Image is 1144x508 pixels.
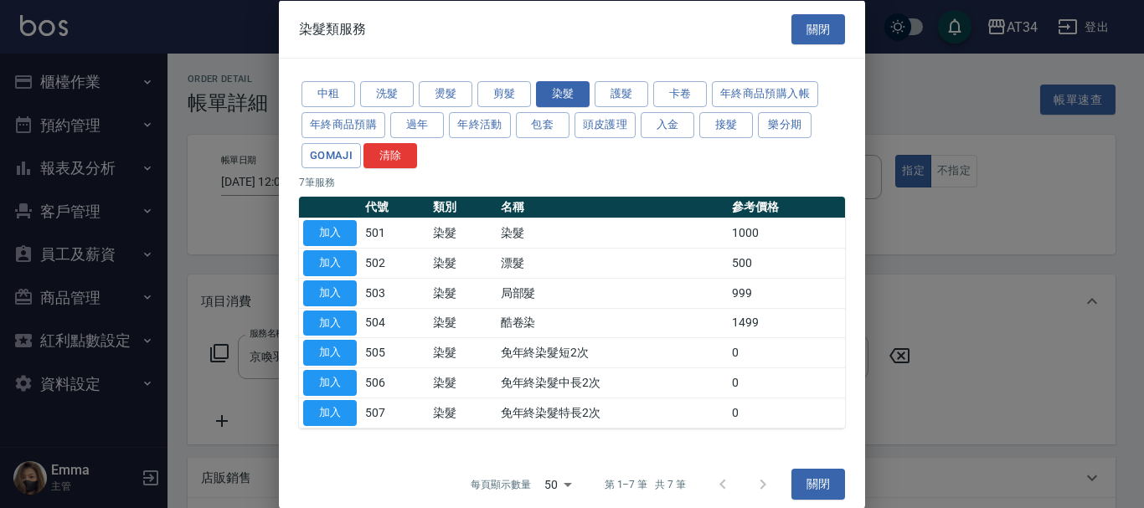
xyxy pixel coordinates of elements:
[361,337,429,367] td: 505
[653,81,707,107] button: 卡卷
[301,142,361,168] button: GOMAJI
[728,398,845,428] td: 0
[497,367,728,398] td: 免年終染髮中長2次
[728,248,845,278] td: 500
[390,111,444,137] button: 過年
[497,248,728,278] td: 漂髮
[791,469,845,500] button: 關閉
[595,81,648,107] button: 護髮
[419,81,472,107] button: 燙髮
[477,81,531,107] button: 剪髮
[429,248,497,278] td: 染髮
[361,218,429,248] td: 501
[299,20,366,37] span: 染髮類服務
[449,111,511,137] button: 年終活動
[728,337,845,367] td: 0
[497,218,728,248] td: 染髮
[361,248,429,278] td: 502
[712,81,818,107] button: 年終商品預購入帳
[363,142,417,168] button: 清除
[429,337,497,367] td: 染髮
[728,278,845,308] td: 999
[728,218,845,248] td: 1000
[303,250,357,276] button: 加入
[429,398,497,428] td: 染髮
[605,476,686,491] p: 第 1–7 筆 共 7 筆
[641,111,694,137] button: 入金
[303,340,357,366] button: 加入
[699,111,753,137] button: 接髮
[360,81,414,107] button: 洗髮
[361,308,429,338] td: 504
[575,111,636,137] button: 頭皮護理
[497,197,728,218] th: 名稱
[728,367,845,398] td: 0
[299,175,845,190] p: 7 筆服務
[361,197,429,218] th: 代號
[728,308,845,338] td: 1499
[303,220,357,246] button: 加入
[361,278,429,308] td: 503
[361,398,429,428] td: 507
[538,461,578,506] div: 50
[497,398,728,428] td: 免年終染髮特長2次
[303,370,357,396] button: 加入
[429,218,497,248] td: 染髮
[361,367,429,398] td: 506
[758,111,812,137] button: 樂分期
[301,81,355,107] button: 中租
[303,399,357,425] button: 加入
[497,308,728,338] td: 酷卷染
[497,278,728,308] td: 局部髮
[516,111,569,137] button: 包套
[497,337,728,367] td: 免年終染髮短2次
[728,197,845,218] th: 參考價格
[791,13,845,44] button: 關閉
[303,280,357,305] button: 加入
[536,81,590,107] button: 染髮
[471,476,531,491] p: 每頁顯示數量
[429,367,497,398] td: 染髮
[429,308,497,338] td: 染髮
[301,111,385,137] button: 年終商品預購
[303,310,357,336] button: 加入
[429,197,497,218] th: 類別
[429,278,497,308] td: 染髮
